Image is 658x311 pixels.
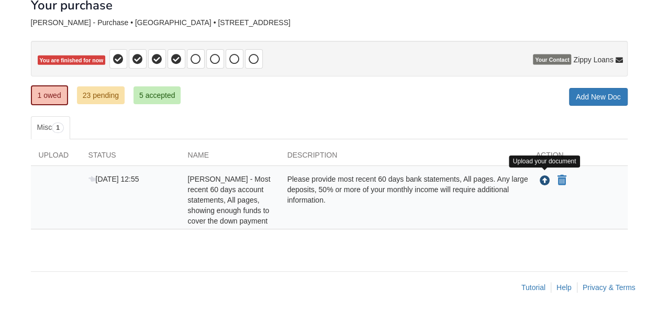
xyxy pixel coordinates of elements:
[528,150,628,165] div: Action
[31,150,81,165] div: Upload
[81,150,180,165] div: Status
[31,85,68,105] a: 1 owed
[539,174,551,187] button: Upload Toryanna Paulsen - Most recent 60 days account statements, All pages, showing enough funds...
[573,54,613,65] span: Zippy Loans
[88,175,139,183] span: [DATE] 12:55
[533,54,571,65] span: Your Contact
[556,174,567,187] button: Declare Toryanna Paulsen - Most recent 60 days account statements, All pages, showing enough fund...
[38,55,106,65] span: You are finished for now
[31,18,628,27] div: [PERSON_NAME] - Purchase • [GEOGRAPHIC_DATA] • [STREET_ADDRESS]
[280,174,528,226] div: Please provide most recent 60 days bank statements, All pages. Any large deposits, 50% or more of...
[133,86,181,104] a: 5 accepted
[556,283,572,292] a: Help
[31,116,70,139] a: Misc
[569,88,628,106] a: Add New Doc
[583,283,635,292] a: Privacy & Terms
[180,150,280,165] div: Name
[521,283,545,292] a: Tutorial
[77,86,125,104] a: 23 pending
[188,175,271,225] span: [PERSON_NAME] - Most recent 60 days account statements, All pages, showing enough funds to cover ...
[52,123,64,133] span: 1
[509,155,581,168] div: Upload your document
[280,150,528,165] div: Description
